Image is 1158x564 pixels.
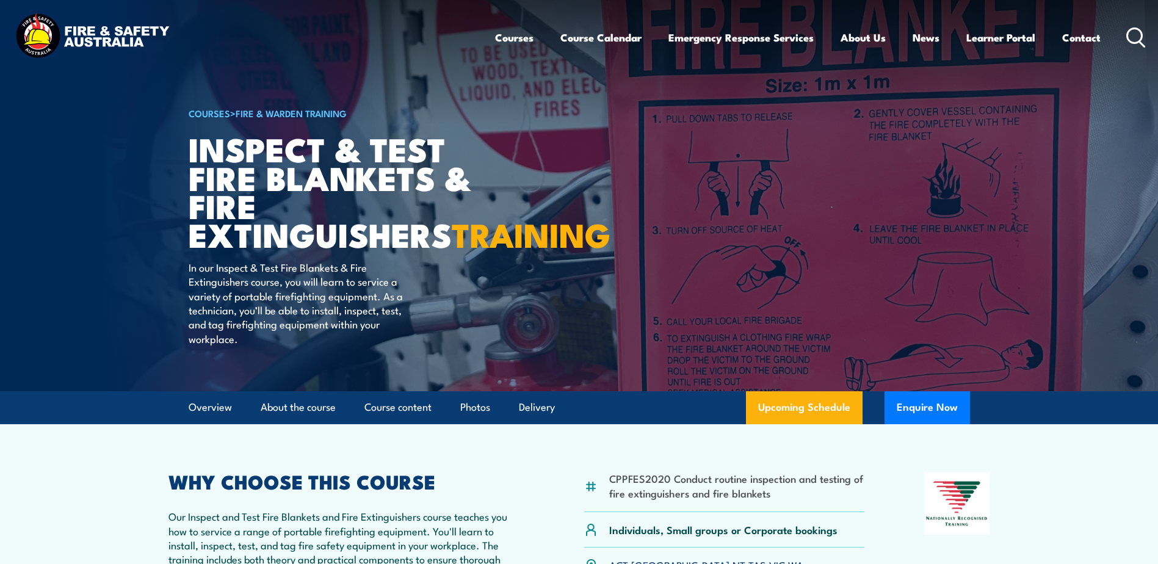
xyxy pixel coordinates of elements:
[560,21,642,54] a: Course Calendar
[189,134,490,248] h1: Inspect & Test Fire Blankets & Fire Extinguishers
[189,106,230,120] a: COURSES
[885,391,970,424] button: Enquire Now
[913,21,939,54] a: News
[841,21,886,54] a: About Us
[1062,21,1101,54] a: Contact
[168,472,525,490] h2: WHY CHOOSE THIS COURSE
[189,260,411,345] p: In our Inspect & Test Fire Blankets & Fire Extinguishers course, you will learn to service a vari...
[924,472,990,535] img: Nationally Recognised Training logo.
[189,391,232,424] a: Overview
[364,391,432,424] a: Course content
[261,391,336,424] a: About the course
[746,391,863,424] a: Upcoming Schedule
[609,522,838,537] p: Individuals, Small groups or Corporate bookings
[668,21,814,54] a: Emergency Response Services
[460,391,490,424] a: Photos
[609,471,865,500] li: CPPFES2020 Conduct routine inspection and testing of fire extinguishers and fire blankets
[452,208,610,259] strong: TRAINING
[189,106,490,120] h6: >
[236,106,347,120] a: Fire & Warden Training
[966,21,1035,54] a: Learner Portal
[519,391,555,424] a: Delivery
[495,21,534,54] a: Courses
